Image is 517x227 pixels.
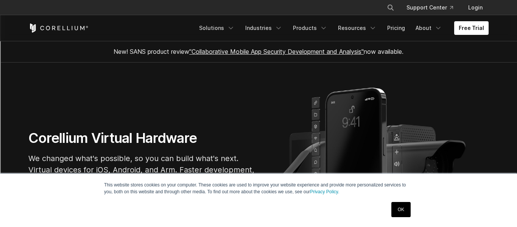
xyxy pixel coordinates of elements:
[384,1,397,14] button: Search
[383,21,410,35] a: Pricing
[195,21,239,35] a: Solutions
[454,21,489,35] a: Free Trial
[310,189,339,194] a: Privacy Policy.
[288,21,332,35] a: Products
[411,21,447,35] a: About
[241,21,287,35] a: Industries
[104,182,413,195] p: This website stores cookies on your computer. These cookies are used to improve your website expe...
[378,1,489,14] div: Navigation Menu
[462,1,489,14] a: Login
[333,21,381,35] a: Resources
[28,23,89,33] a: Corellium Home
[391,202,411,217] a: OK
[400,1,459,14] a: Support Center
[195,21,489,35] div: Navigation Menu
